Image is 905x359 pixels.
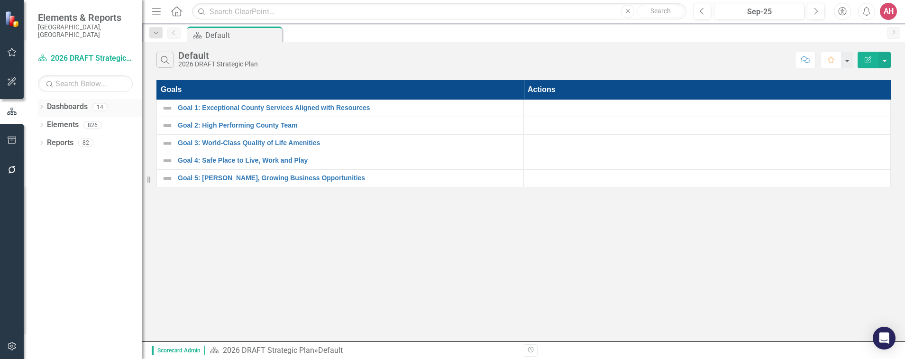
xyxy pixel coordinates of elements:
img: Not Defined [162,173,173,184]
img: Not Defined [162,155,173,166]
a: Goal 5: [PERSON_NAME], Growing Business Opportunities [178,175,519,182]
img: ClearPoint Strategy [5,11,21,28]
span: Search [650,7,671,15]
div: 82 [78,139,93,147]
td: Double-Click to Edit Right Click for Context Menu [157,117,524,134]
small: [GEOGRAPHIC_DATA], [GEOGRAPHIC_DATA] [38,23,133,39]
td: Double-Click to Edit Right Click for Context Menu [157,134,524,152]
input: Search ClearPoint... [192,3,686,20]
a: Goal 1: Exceptional County Services Aligned with Resources [178,104,519,111]
td: Double-Click to Edit Right Click for Context Menu [157,99,524,117]
div: Sep-25 [717,6,801,18]
div: 14 [92,103,108,111]
a: Goal 2: High Performing County Team [178,122,519,129]
img: Not Defined [162,120,173,131]
a: 2026 DRAFT Strategic Plan [38,53,133,64]
span: Scorecard Admin [152,346,205,355]
span: Elements & Reports [38,12,133,23]
td: Double-Click to Edit Right Click for Context Menu [157,169,524,187]
button: Sep-25 [714,3,804,20]
a: 2026 DRAFT Strategic Plan [223,346,314,355]
div: Default [318,346,343,355]
div: 2026 DRAFT Strategic Plan [178,61,258,68]
div: Open Intercom Messenger [873,327,896,350]
button: Search [637,5,684,18]
a: Goal 4: Safe Place to Live, Work and Play [178,157,519,164]
a: Elements [47,120,79,130]
a: Dashboards [47,101,88,112]
div: 826 [83,121,102,129]
div: Default [205,29,280,41]
img: Not Defined [162,138,173,149]
a: Reports [47,138,73,148]
input: Search Below... [38,75,133,92]
img: Not Defined [162,102,173,114]
div: Default [178,50,258,61]
a: Goal 3: World-Class Quality of Life Amenities [178,139,519,147]
button: AH [880,3,897,20]
td: Double-Click to Edit Right Click for Context Menu [157,152,524,169]
div: » [210,345,517,356]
